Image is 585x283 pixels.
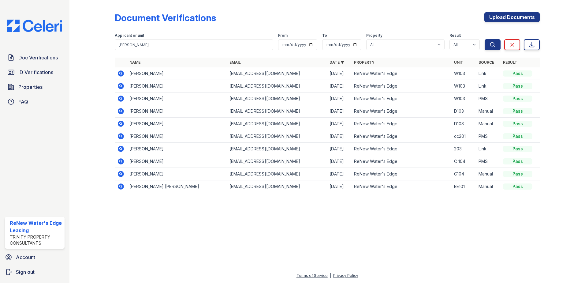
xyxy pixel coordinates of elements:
[503,183,532,190] div: Pass
[227,80,327,92] td: [EMAIL_ADDRESS][DOMAIN_NAME]
[229,60,241,65] a: Email
[476,180,501,193] td: Manual
[327,118,352,130] td: [DATE]
[503,83,532,89] div: Pass
[127,168,227,180] td: [PERSON_NAME]
[16,268,35,276] span: Sign out
[127,143,227,155] td: [PERSON_NAME]
[352,155,452,168] td: ReNew Water's Edge
[452,130,476,143] td: cc201
[330,60,344,65] a: Date ▼
[327,67,352,80] td: [DATE]
[127,80,227,92] td: [PERSON_NAME]
[452,118,476,130] td: D103
[5,96,65,108] a: FAQ
[452,92,476,105] td: W103
[327,92,352,105] td: [DATE]
[18,83,43,91] span: Properties
[503,70,532,77] div: Pass
[476,143,501,155] td: Link
[503,96,532,102] div: Pass
[227,67,327,80] td: [EMAIL_ADDRESS][DOMAIN_NAME]
[352,67,452,80] td: ReNew Water's Edge
[227,143,327,155] td: [EMAIL_ADDRESS][DOMAIN_NAME]
[503,121,532,127] div: Pass
[227,180,327,193] td: [EMAIL_ADDRESS][DOMAIN_NAME]
[227,168,327,180] td: [EMAIL_ADDRESS][DOMAIN_NAME]
[452,105,476,118] td: D103
[327,180,352,193] td: [DATE]
[366,33,382,38] label: Property
[503,108,532,114] div: Pass
[115,39,273,50] input: Search by name, email, or unit number
[127,92,227,105] td: [PERSON_NAME]
[16,254,35,261] span: Account
[452,67,476,80] td: W103
[476,130,501,143] td: PMS
[327,130,352,143] td: [DATE]
[352,118,452,130] td: ReNew Water's Edge
[2,251,67,263] a: Account
[2,266,67,278] a: Sign out
[476,80,501,92] td: Link
[476,118,501,130] td: Manual
[129,60,140,65] a: Name
[452,80,476,92] td: W103
[227,105,327,118] td: [EMAIL_ADDRESS][DOMAIN_NAME]
[476,105,501,118] td: Manual
[476,67,501,80] td: Link
[227,130,327,143] td: [EMAIL_ADDRESS][DOMAIN_NAME]
[454,60,463,65] a: Unit
[479,60,494,65] a: Source
[503,158,532,164] div: Pass
[322,33,327,38] label: To
[452,180,476,193] td: EE101
[5,51,65,64] a: Doc Verifications
[352,105,452,118] td: ReNew Water's Edge
[330,273,331,278] div: |
[5,66,65,78] a: ID Verifications
[503,60,517,65] a: Result
[327,143,352,155] td: [DATE]
[452,143,476,155] td: 203
[452,155,476,168] td: C 104
[354,60,374,65] a: Property
[352,180,452,193] td: ReNew Water's Edge
[227,118,327,130] td: [EMAIL_ADDRESS][DOMAIN_NAME]
[115,12,216,23] div: Document Verifications
[227,155,327,168] td: [EMAIL_ADDRESS][DOMAIN_NAME]
[484,12,540,22] a: Upload Documents
[476,168,501,180] td: Manual
[127,118,227,130] td: [PERSON_NAME]
[327,155,352,168] td: [DATE]
[10,219,62,234] div: ReNew Water's Edge Leasing
[503,133,532,139] div: Pass
[352,130,452,143] td: ReNew Water's Edge
[127,105,227,118] td: [PERSON_NAME]
[333,273,358,278] a: Privacy Policy
[327,80,352,92] td: [DATE]
[352,143,452,155] td: ReNew Water's Edge
[127,67,227,80] td: [PERSON_NAME]
[278,33,288,38] label: From
[352,92,452,105] td: ReNew Water's Edge
[115,33,144,38] label: Applicant or unit
[449,33,461,38] label: Result
[18,98,28,105] span: FAQ
[2,20,67,32] img: CE_Logo_Blue-a8612792a0a2168367f1c8372b55b34899dd931a85d93a1a3d3e32e68fde9ad4.png
[227,92,327,105] td: [EMAIL_ADDRESS][DOMAIN_NAME]
[327,105,352,118] td: [DATE]
[18,54,58,61] span: Doc Verifications
[127,155,227,168] td: [PERSON_NAME]
[5,81,65,93] a: Properties
[10,234,62,246] div: Trinity Property Consultants
[452,168,476,180] td: C104
[18,69,53,76] span: ID Verifications
[127,130,227,143] td: [PERSON_NAME]
[476,155,501,168] td: PMS
[296,273,328,278] a: Terms of Service
[327,168,352,180] td: [DATE]
[352,168,452,180] td: ReNew Water's Edge
[503,146,532,152] div: Pass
